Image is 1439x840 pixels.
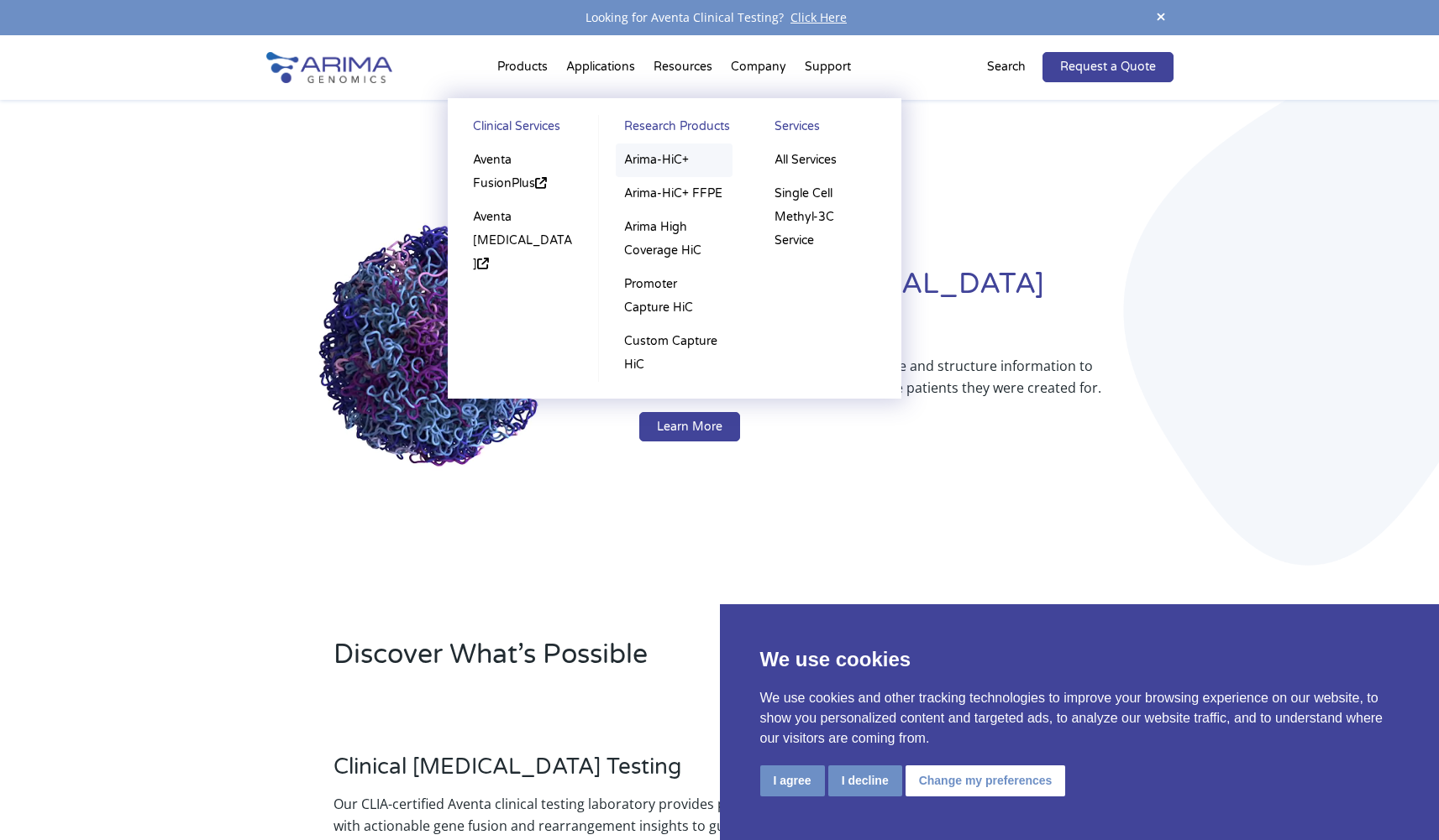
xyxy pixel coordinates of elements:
[616,143,733,177] a: Arima-HiC+
[333,754,790,793] h3: Clinical [MEDICAL_DATA] Testing
[616,115,733,143] a: Research Products
[766,115,884,143] a: Services
[266,7,1174,29] div: Looking for Aventa Clinical Testing?
[784,9,853,25] a: Click Here
[1042,52,1174,82] a: Request a Quote
[760,644,1400,675] p: We use cookies
[760,765,825,796] button: I agree
[266,52,392,83] img: Arima-Genomics-logo
[828,765,902,796] button: I decline
[616,325,733,382] a: Custom Capture HiC
[906,765,1066,796] button: Change my preferences
[465,201,582,281] a: Aventa [MEDICAL_DATA]
[465,115,582,143] a: Clinical Services
[616,177,733,211] a: Arima-HiC+ FFPE
[333,636,934,686] h2: Discover What’s Possible
[766,177,884,258] a: Single Cell Methyl-3C Service
[616,211,733,268] a: Arima High Coverage HiC
[639,412,740,442] a: Learn More
[639,265,1173,355] h1: Redefining [MEDICAL_DATA] Diagnostics
[616,268,733,325] a: Promoter Capture HiC
[766,143,884,177] a: All Services
[465,143,582,201] a: Aventa FusionPlus
[987,56,1026,78] p: Search
[760,688,1400,749] p: We use cookies and other tracking technologies to improve your browsing experience on our website...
